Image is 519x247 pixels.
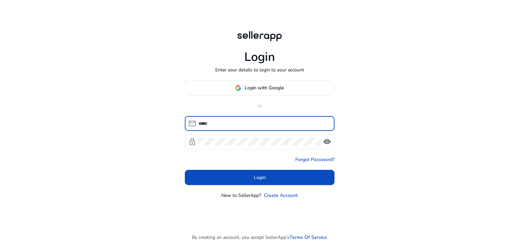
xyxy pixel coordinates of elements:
[188,119,196,128] span: mail
[215,66,304,73] p: Enter your details to login to your account
[323,138,331,146] span: visibility
[185,102,335,109] p: or
[254,174,266,181] span: Login
[244,50,275,64] h1: Login
[188,138,196,146] span: lock
[235,85,241,91] img: google-logo.svg
[245,84,284,91] span: Login with Google
[185,80,335,95] button: Login with Google
[185,170,335,185] button: Login
[290,234,327,241] a: Terms Of Service
[264,192,298,199] a: Create Account
[295,156,335,163] a: Forgot Password?
[221,192,261,199] p: New to SellerApp?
